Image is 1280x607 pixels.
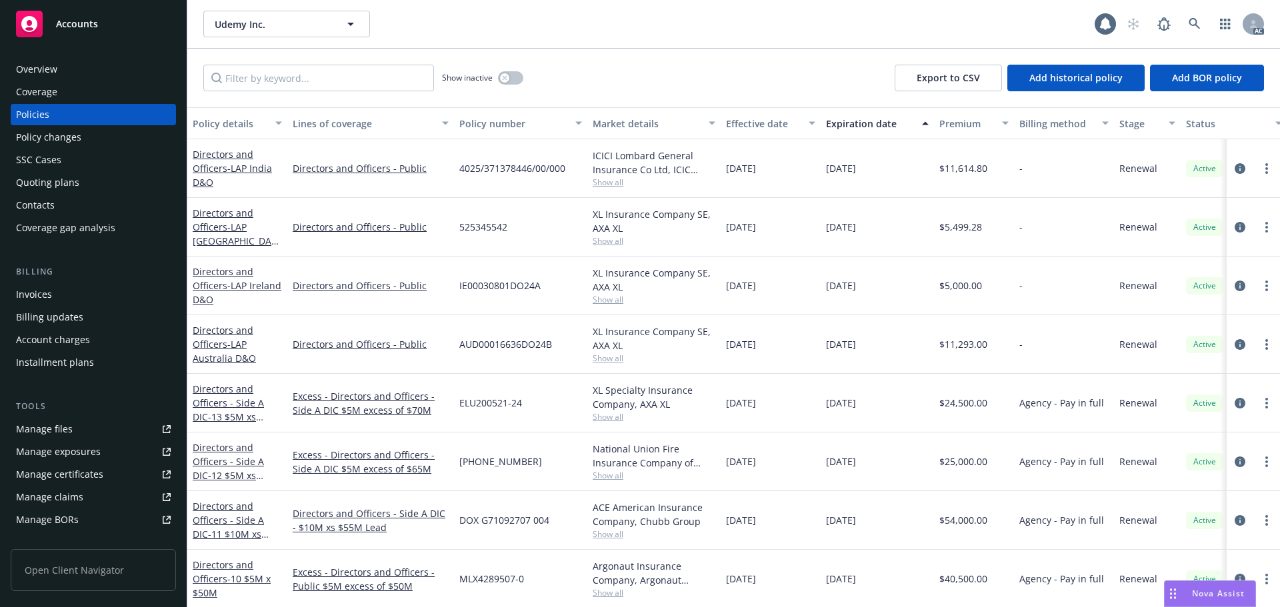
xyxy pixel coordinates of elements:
[293,448,449,476] a: Excess - Directors and Officers - Side A DIC $5M excess of $65M
[16,127,81,148] div: Policy changes
[459,117,567,131] div: Policy number
[16,486,83,508] div: Manage claims
[1114,107,1181,139] button: Stage
[16,441,101,462] div: Manage exposures
[11,509,176,530] a: Manage BORs
[193,410,280,451] span: - 13 $5M xs $70M Excess Side A DIC
[11,549,176,591] span: Open Client Navigator
[1181,11,1208,37] a: Search
[293,279,449,293] a: Directors and Officers - Public
[1191,573,1218,585] span: Active
[1259,336,1275,352] a: more
[1232,219,1248,235] a: circleInformation
[1259,571,1275,587] a: more
[11,127,176,148] a: Policy changes
[726,396,756,410] span: [DATE]
[593,177,715,188] span: Show all
[193,528,272,554] span: - 11 $10M xs $55M Lead Side A
[826,572,856,586] span: [DATE]
[826,279,856,293] span: [DATE]
[593,500,715,528] div: ACE American Insurance Company, Chubb Group
[593,149,715,177] div: ICICI Lombard General Insurance Co Ltd, ICIC Lombard
[1191,163,1218,175] span: Active
[193,279,281,306] span: - LAP Ireland D&O
[11,104,176,125] a: Policies
[939,396,987,410] span: $24,500.00
[726,454,756,468] span: [DATE]
[193,162,272,189] span: - LAP India D&O
[56,19,98,29] span: Accounts
[826,513,856,527] span: [DATE]
[459,572,524,586] span: MLX4289507-0
[442,72,493,83] span: Show inactive
[726,279,756,293] span: [DATE]
[1119,396,1157,410] span: Renewal
[459,161,565,175] span: 4025/371378446/00/000
[1172,71,1242,84] span: Add BOR policy
[11,195,176,216] a: Contacts
[187,107,287,139] button: Policy details
[934,107,1014,139] button: Premium
[11,217,176,239] a: Coverage gap analysis
[16,464,103,485] div: Manage certificates
[593,559,715,587] div: Argonaut Insurance Company, Argonaut Insurance Company (Argo)
[16,509,79,530] div: Manage BORs
[16,532,117,553] div: Summary of insurance
[726,572,756,586] span: [DATE]
[293,161,449,175] a: Directors and Officers - Public
[1191,514,1218,526] span: Active
[939,454,987,468] span: $25,000.00
[1119,513,1157,527] span: Renewal
[16,418,73,440] div: Manage files
[593,235,715,247] span: Show all
[1232,395,1248,411] a: circleInformation
[11,464,176,485] a: Manage certificates
[193,558,271,599] a: Directors and Officers
[721,107,821,139] button: Effective date
[826,161,856,175] span: [DATE]
[1019,337,1023,351] span: -
[459,396,522,410] span: ELU200521-24
[1259,161,1275,177] a: more
[1259,512,1275,528] a: more
[11,329,176,350] a: Account charges
[1119,161,1157,175] span: Renewal
[1232,161,1248,177] a: circleInformation
[11,532,176,553] a: Summary of insurance
[11,306,176,328] a: Billing updates
[726,513,756,527] span: [DATE]
[11,418,176,440] a: Manage files
[193,382,280,451] a: Directors and Officers - Side A DIC
[1259,454,1275,470] a: more
[293,337,449,351] a: Directors and Officers - Public
[287,107,454,139] button: Lines of coverage
[1191,221,1218,233] span: Active
[593,411,715,422] span: Show all
[1151,11,1177,37] a: Report a Bug
[193,117,267,131] div: Policy details
[11,352,176,373] a: Installment plans
[593,587,715,598] span: Show all
[1119,220,1157,234] span: Renewal
[1165,581,1181,606] div: Drag to move
[1232,454,1248,470] a: circleInformation
[193,324,256,364] a: Directors and Officers
[193,148,272,189] a: Directors and Officers
[1019,396,1104,410] span: Agency - Pay in full
[1212,11,1239,37] a: Switch app
[593,294,715,305] span: Show all
[939,337,987,351] span: $11,293.00
[293,389,449,417] a: Excess - Directors and Officers - Side A DIC $5M excess of $70M
[826,337,856,351] span: [DATE]
[11,486,176,508] a: Manage claims
[459,220,507,234] span: 525345542
[1191,456,1218,468] span: Active
[593,324,715,352] div: XL Insurance Company SE, AXA XL
[1191,338,1218,350] span: Active
[16,149,61,171] div: SSC Cases
[293,220,449,234] a: Directors and Officers - Public
[593,470,715,481] span: Show all
[1232,512,1248,528] a: circleInformation
[1150,65,1264,91] button: Add BOR policy
[826,454,856,468] span: [DATE]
